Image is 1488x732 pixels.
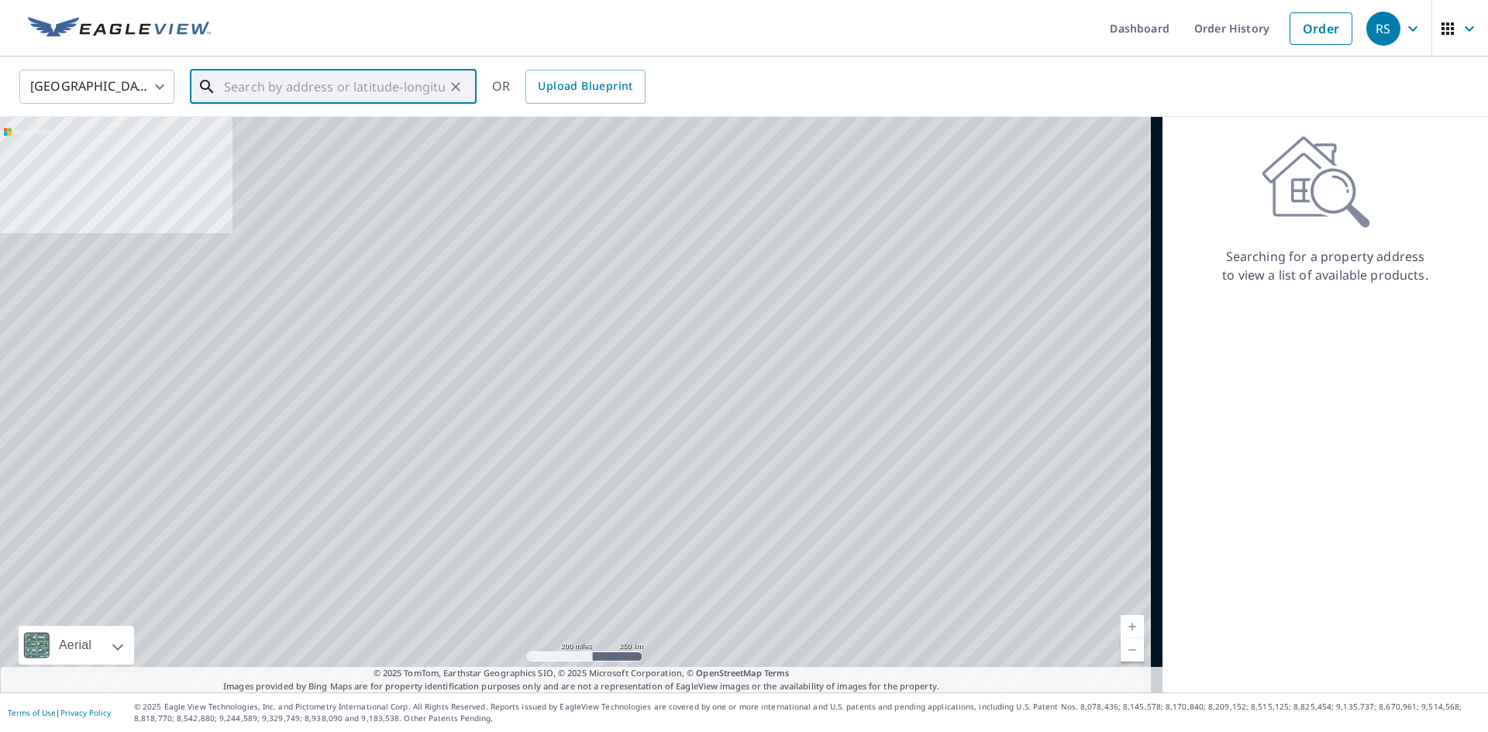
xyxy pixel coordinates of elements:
span: © 2025 TomTom, Earthstar Geographics SIO, © 2025 Microsoft Corporation, © [374,667,790,680]
p: | [8,708,111,717]
img: EV Logo [28,17,211,40]
input: Search by address or latitude-longitude [224,65,445,108]
button: Clear [445,76,467,98]
a: Privacy Policy [60,707,111,718]
span: Upload Blueprint [538,77,632,96]
a: OpenStreetMap [696,667,761,679]
a: Upload Blueprint [525,70,645,104]
div: Aerial [54,626,96,665]
a: Terms of Use [8,707,56,718]
a: Current Level 5, Zoom In [1121,615,1144,638]
div: Aerial [19,626,134,665]
div: RS [1366,12,1400,46]
p: Searching for a property address to view a list of available products. [1221,247,1429,284]
a: Terms [764,667,790,679]
p: © 2025 Eagle View Technologies, Inc. and Pictometry International Corp. All Rights Reserved. Repo... [134,701,1480,724]
div: [GEOGRAPHIC_DATA] [19,65,174,108]
a: Order [1290,12,1352,45]
a: Current Level 5, Zoom Out [1121,638,1144,662]
div: OR [492,70,646,104]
